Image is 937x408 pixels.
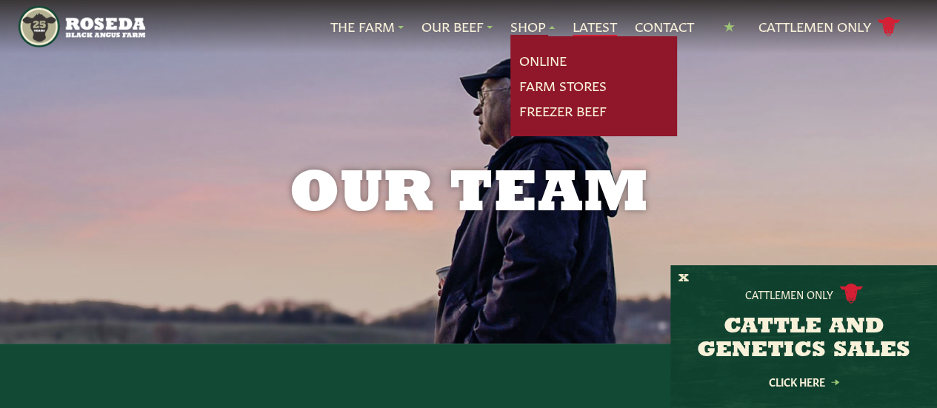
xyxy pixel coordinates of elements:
h1: Our Team [90,166,848,225]
a: Our Beef [421,17,493,36]
img: https://roseda.com/wp-content/uploads/2021/05/roseda-25-header.png [19,6,145,47]
a: Farm Stores [519,76,607,96]
button: X [678,271,689,287]
h3: CATTLE AND GENETICS SALES [689,315,918,363]
p: Cattlemen Only [745,287,833,301]
img: cattle-icon.svg [839,284,863,304]
a: The Farm [330,17,404,36]
a: Online [519,51,567,70]
a: Latest [573,17,617,36]
a: Contact [635,17,694,36]
a: Freezer Beef [519,101,607,121]
a: Cattlemen Only [758,14,901,40]
a: Shop [510,17,555,36]
a: Click Here [737,377,870,387]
